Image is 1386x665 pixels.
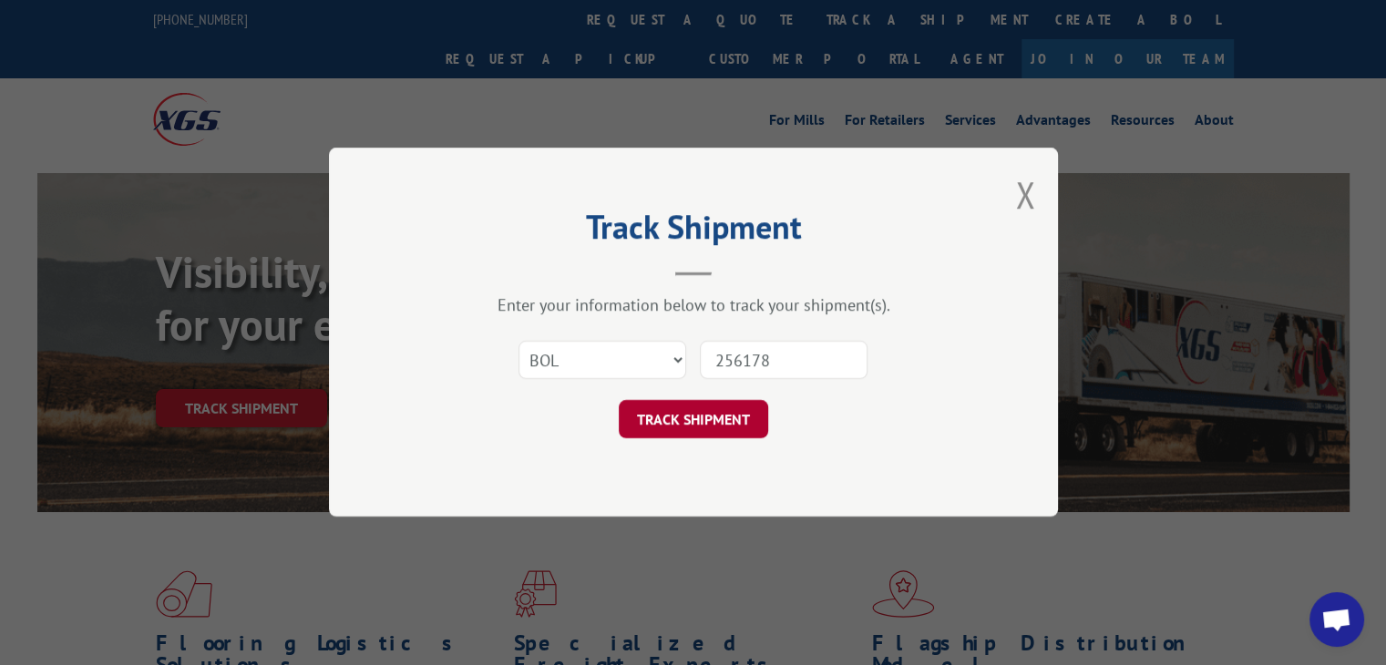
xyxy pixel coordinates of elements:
h2: Track Shipment [420,214,967,249]
button: TRACK SHIPMENT [619,401,768,439]
div: Enter your information below to track your shipment(s). [420,295,967,316]
button: Close modal [1015,170,1035,219]
input: Number(s) [700,342,868,380]
div: Open chat [1309,592,1364,647]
